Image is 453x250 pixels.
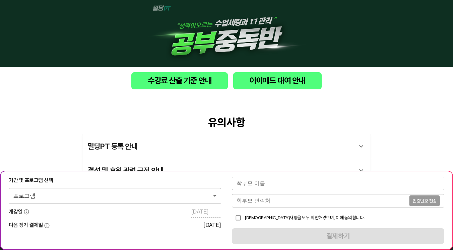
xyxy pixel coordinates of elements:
[137,75,222,87] span: 수강료 산출 기준 안내
[9,222,43,229] span: 다음 정기 결제일
[88,162,353,178] div: 결석 및 휴원 관련 규정 안내
[239,75,316,87] span: 아이패드 대여 안내
[82,116,371,129] div: 유의사항
[245,215,365,220] span: [DEMOGRAPHIC_DATA]사항을 모두 확인하였으며, 이에 동의합니다.
[146,5,307,62] img: 1
[232,177,444,190] input: 학부모 이름을 입력해주세요
[233,72,322,89] button: 아이패드 대여 안내
[9,208,22,216] span: 개강일
[9,177,221,184] div: 기간 및 프로그램 선택
[203,222,221,228] div: [DATE]
[131,72,228,89] button: 수강료 산출 기준 안내
[82,134,371,158] div: 밀당PT 등록 안내
[9,188,221,203] div: 프로그램
[88,138,353,154] div: 밀당PT 등록 안내
[82,158,371,182] div: 결석 및 휴원 관련 규정 안내
[232,194,409,207] input: 학부모 연락처를 입력해주세요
